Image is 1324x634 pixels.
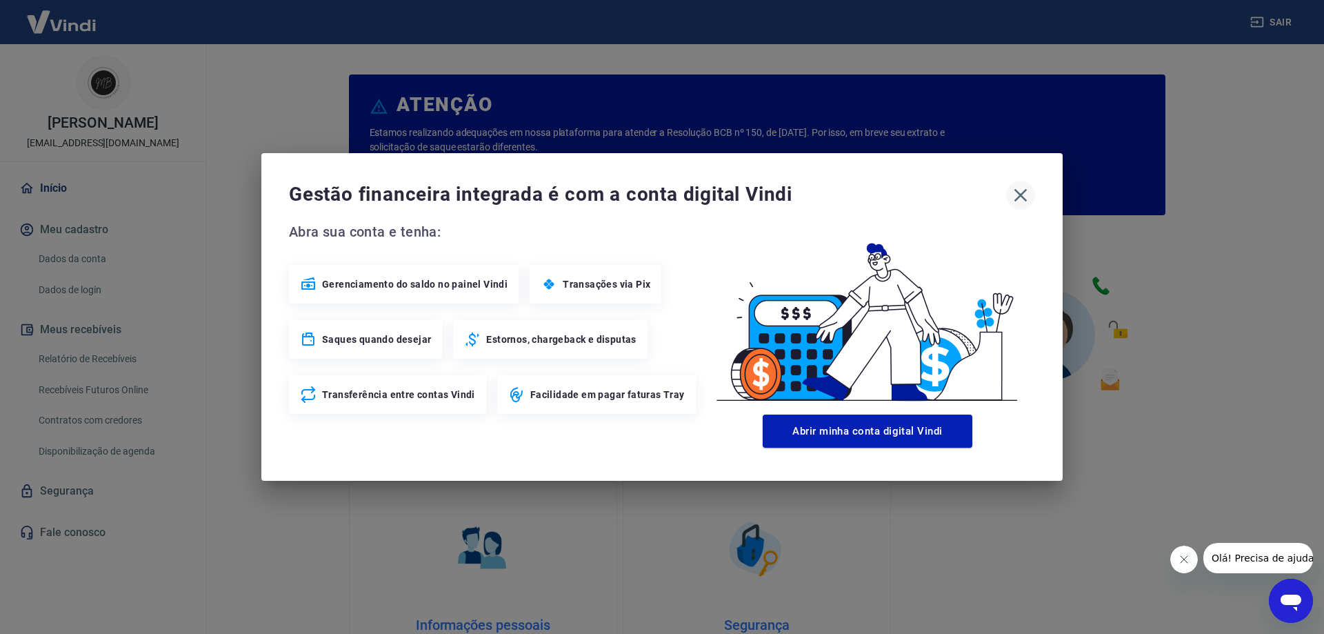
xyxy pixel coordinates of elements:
[289,181,1006,208] span: Gestão financeira integrada é com a conta digital Vindi
[289,221,700,243] span: Abra sua conta e tenha:
[322,388,475,402] span: Transferência entre contas Vindi
[322,277,508,291] span: Gerenciamento do saldo no painel Vindi
[700,221,1035,409] img: Good Billing
[8,10,116,21] span: Olá! Precisa de ajuda?
[530,388,685,402] span: Facilidade em pagar faturas Tray
[1170,546,1198,573] iframe: Fechar mensagem
[563,277,650,291] span: Transações via Pix
[1203,543,1313,573] iframe: Mensagem da empresa
[1269,579,1313,623] iframe: Botão para abrir a janela de mensagens
[322,333,431,346] span: Saques quando desejar
[486,333,636,346] span: Estornos, chargeback e disputas
[763,415,972,448] button: Abrir minha conta digital Vindi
